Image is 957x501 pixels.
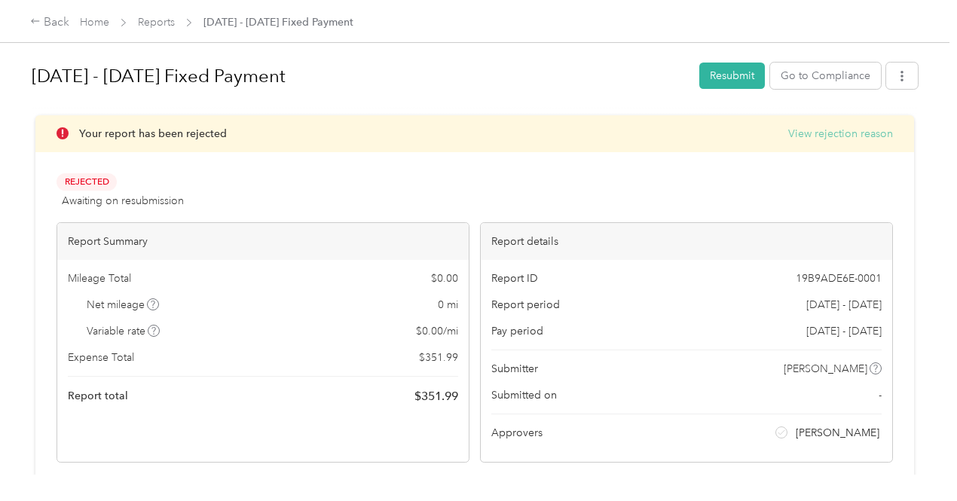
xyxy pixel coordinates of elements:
span: $ 351.99 [414,387,458,405]
span: Awaiting on resubmission [62,193,184,209]
div: Report Summary [57,223,469,260]
span: [DATE] - [DATE] [806,297,882,313]
span: Report period [491,297,560,313]
span: $ 0.00 / mi [416,323,458,339]
span: [PERSON_NAME] [796,425,879,441]
h1: Sep 1 - 30, 2025 Fixed Payment [32,58,689,94]
button: View rejection reason [788,126,893,142]
iframe: Everlance-gr Chat Button Frame [873,417,957,501]
span: 19B9ADE6E-0001 [796,270,882,286]
a: Reports [138,16,175,29]
span: $ 351.99 [419,350,458,365]
span: Variable rate [87,323,161,339]
span: $ 0.00 [431,270,458,286]
span: Approvers [491,425,543,441]
div: Report details [481,223,892,260]
span: Mileage Total [68,270,131,286]
span: 0 mi [438,297,458,313]
span: Report total [68,388,128,404]
span: Rejected [57,173,117,191]
span: Pay period [491,323,543,339]
span: Net mileage [87,297,160,313]
button: Resubmit [699,63,765,89]
span: [PERSON_NAME] [784,361,867,377]
button: Go to Compliance [770,63,881,89]
span: - [879,387,882,403]
a: Home [80,16,109,29]
span: Expense Total [68,350,134,365]
span: [DATE] - [DATE] Fixed Payment [203,14,353,30]
span: [DATE] - [DATE] [806,323,882,339]
span: Report ID [491,270,538,286]
span: Submitter [491,361,538,377]
div: Back [30,14,69,32]
p: Your report has been rejected [79,126,227,142]
span: Submitted on [491,387,557,403]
